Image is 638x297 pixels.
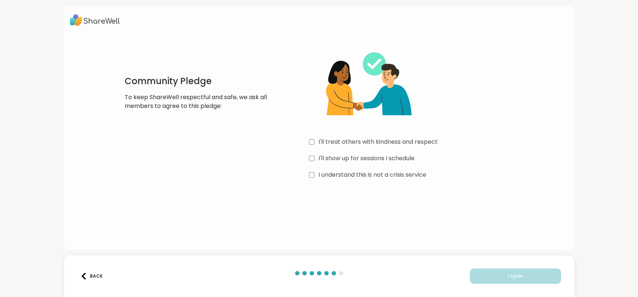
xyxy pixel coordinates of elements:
[125,75,271,87] h1: Community Pledge
[80,273,103,279] div: Back
[470,268,561,284] button: I Agree
[319,154,415,163] label: I'll show up for sessions I schedule
[77,268,106,284] button: Back
[319,170,427,179] label: I understand this is not a crisis service
[70,12,120,29] img: ShareWell Logo
[125,93,271,110] p: To keep ShareWell respectful and safe, we ask all members to agree to this pledge:
[508,273,523,279] span: I Agree
[319,138,438,146] label: I'll treat others with kindness and respect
